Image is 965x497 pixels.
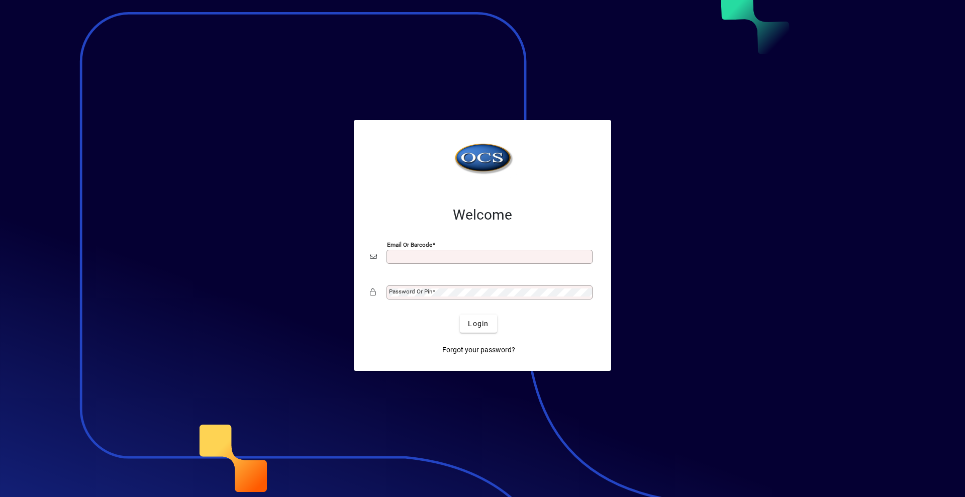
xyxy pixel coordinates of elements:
a: Forgot your password? [438,341,519,359]
h2: Welcome [370,207,595,224]
mat-label: Password or Pin [389,288,432,295]
span: Login [468,319,489,329]
button: Login [460,315,497,333]
mat-label: Email or Barcode [387,241,432,248]
span: Forgot your password? [442,345,515,355]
